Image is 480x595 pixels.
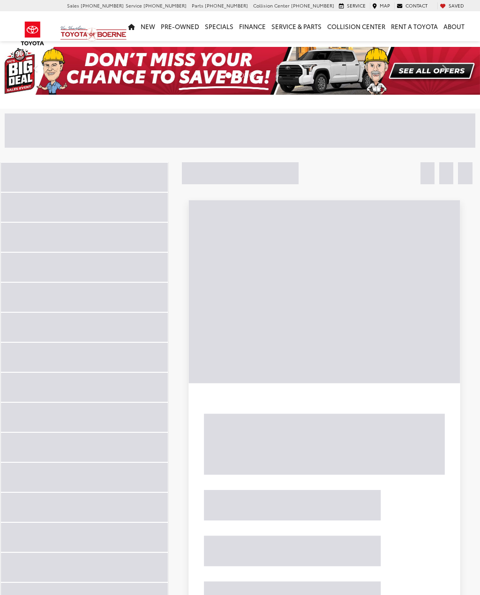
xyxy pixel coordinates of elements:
[81,2,124,9] span: [PHONE_NUMBER]
[143,2,187,9] span: [PHONE_NUMBER]
[192,2,203,9] span: Parts
[337,2,368,9] a: Service
[236,11,269,41] a: Finance
[388,11,441,41] a: Rent a Toyota
[269,11,324,41] a: Service & Parts: Opens in a new tab
[67,2,79,9] span: Sales
[441,11,467,41] a: About
[291,2,334,9] span: [PHONE_NUMBER]
[158,11,202,41] a: Pre-Owned
[126,2,142,9] span: Service
[405,2,427,9] span: Contact
[15,18,50,49] img: Toyota
[60,25,127,42] img: Vic Vaughan Toyota of Boerne
[138,11,158,41] a: New
[125,11,138,41] a: Home
[253,2,290,9] span: Collision Center
[205,2,248,9] span: [PHONE_NUMBER]
[394,2,430,9] a: Contact
[449,2,464,9] span: Saved
[380,2,390,9] span: Map
[437,2,466,9] a: My Saved Vehicles
[202,11,236,41] a: Specials
[324,11,388,41] a: Collision Center
[347,2,366,9] span: Service
[370,2,392,9] a: Map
